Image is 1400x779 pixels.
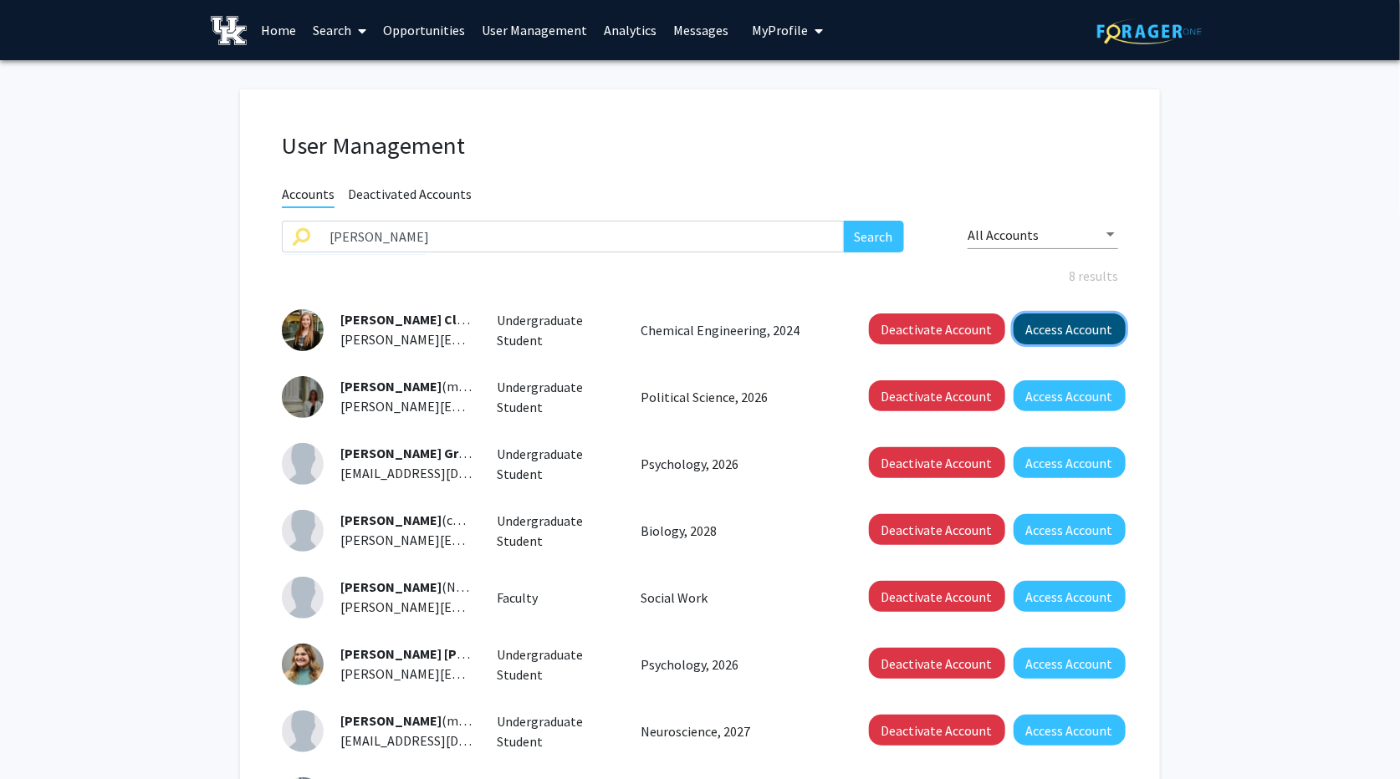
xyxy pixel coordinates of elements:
span: (cmmc308) [340,512,506,528]
span: (mrdo247) [340,378,502,395]
img: Profile Picture [282,376,324,418]
button: Access Account [1014,447,1126,478]
img: Profile Picture [282,443,324,485]
img: Profile Picture [282,710,324,752]
a: User Management [473,1,595,59]
a: Home [253,1,304,59]
div: Undergraduate Student [485,711,629,751]
img: Profile Picture [282,309,324,351]
span: (mcgr231) [340,445,540,461]
button: Deactivate Account [869,380,1005,411]
a: Search [304,1,375,59]
p: Psychology, 2026 [641,454,831,474]
span: [PERSON_NAME][EMAIL_ADDRESS][PERSON_NAME][DOMAIN_NAME] [340,532,743,548]
div: Undergraduate Student [485,644,629,685]
span: (mmsu232) [340,712,507,729]
span: (mfcl223) [340,311,538,328]
p: Political Science, 2026 [641,387,831,407]
p: Biology, 2028 [641,521,831,541]
div: 8 results [269,266,1131,286]
p: Neuroscience, 2027 [641,721,831,741]
span: My Profile [752,22,808,38]
span: Accounts [282,186,335,208]
img: ForagerOne Logo [1097,18,1202,44]
span: [PERSON_NAME] [340,712,442,729]
span: [EMAIL_ADDRESS][DOMAIN_NAME] [340,732,544,749]
button: Access Account [1014,380,1126,411]
span: [PERSON_NAME] [PERSON_NAME] [340,645,545,662]
button: Access Account [1014,581,1126,612]
span: [PERSON_NAME] Clinch [340,311,482,328]
span: [PERSON_NAME] [340,578,442,595]
button: Deactivate Account [869,313,1005,344]
p: Psychology, 2026 [641,654,831,675]
span: [PERSON_NAME][EMAIL_ADDRESS][PERSON_NAME][DOMAIN_NAME] [340,398,743,415]
h1: User Management [282,131,1118,160]
span: [PERSON_NAME] Green [340,445,481,461]
div: Faculty [485,588,629,608]
div: Undergraduate Student [485,377,629,417]
div: Undergraduate Student [485,310,629,350]
span: Deactivated Accounts [348,186,472,206]
span: [EMAIL_ADDRESS][DOMAIN_NAME] [340,465,544,481]
img: Profile Picture [282,510,324,552]
div: Undergraduate Student [485,444,629,484]
button: Deactivate Account [869,514,1005,545]
p: Chemical Engineering, 2024 [641,320,831,340]
span: (NCMC240) [340,578,505,595]
span: [PERSON_NAME][EMAIL_ADDRESS][PERSON_NAME][DOMAIN_NAME] [340,598,743,615]
span: All Accounts [968,227,1039,243]
button: Deactivate Account [869,447,1005,478]
button: Deactivate Account [869,648,1005,679]
button: Deactivate Account [869,581,1005,612]
a: Opportunities [375,1,473,59]
div: Undergraduate Student [485,511,629,551]
img: Profile Picture [282,644,324,685]
button: Access Account [1014,715,1126,746]
button: Search [844,221,904,252]
iframe: Chat [13,704,71,766]
span: [PERSON_NAME] [340,512,442,528]
p: Social Work [641,588,831,608]
button: Deactivate Account [869,715,1005,746]
img: University of Kentucky Logo [211,16,247,45]
button: Access Account [1014,648,1126,679]
button: Access Account [1014,514,1126,545]
button: Access Account [1014,313,1126,344]
input: Search name, email, or institution ID to access an account and make admin changes. [319,221,844,252]
img: Profile Picture [282,577,324,619]
span: [PERSON_NAME][EMAIL_ADDRESS][DOMAIN_NAME] [340,331,644,348]
span: [PERSON_NAME] [340,378,442,395]
a: Messages [665,1,737,59]
span: (mmro261) [340,645,611,662]
a: Analytics [595,1,665,59]
span: [PERSON_NAME][EMAIL_ADDRESS][PERSON_NAME][DOMAIN_NAME] [340,665,743,682]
